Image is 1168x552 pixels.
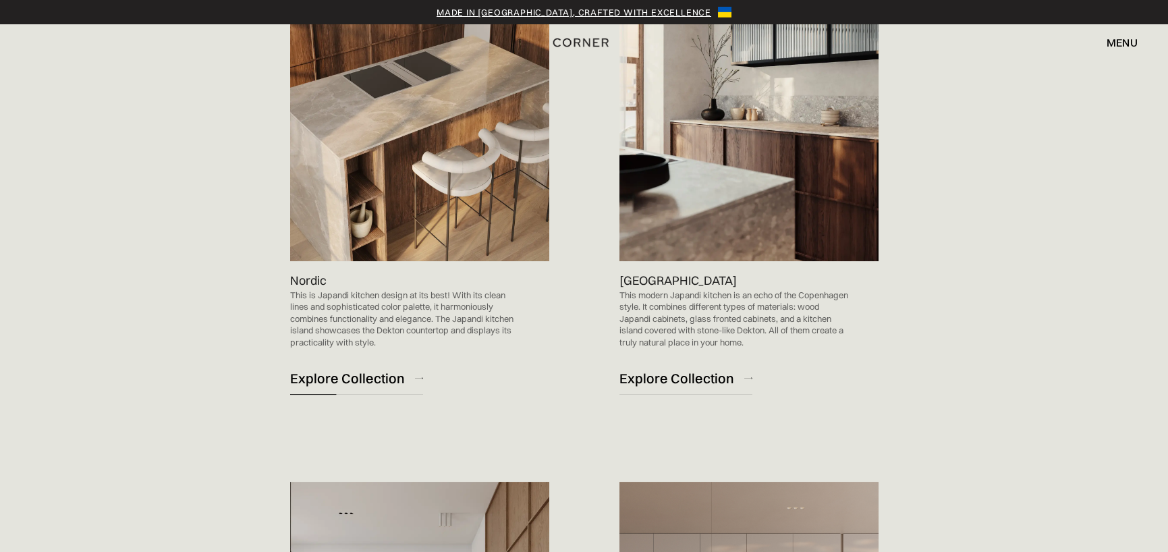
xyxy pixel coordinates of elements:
a: Explore Collection [290,362,423,395]
div: menu [1093,31,1138,54]
p: This modern Japandi kitchen is an echo of the Copenhagen style. It combines different types of ma... [619,289,852,349]
p: This is Japandi kitchen design at its best! With its clean lines and sophisticated color palette,... [290,289,522,349]
a: Explore Collection [619,362,752,395]
p: Nordic [290,271,327,289]
div: Explore Collection [619,369,734,387]
div: menu [1107,37,1138,48]
a: home [543,34,625,51]
a: Made in [GEOGRAPHIC_DATA], crafted with excellence [437,5,711,19]
div: Explore Collection [290,369,405,387]
p: [GEOGRAPHIC_DATA] [619,271,737,289]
